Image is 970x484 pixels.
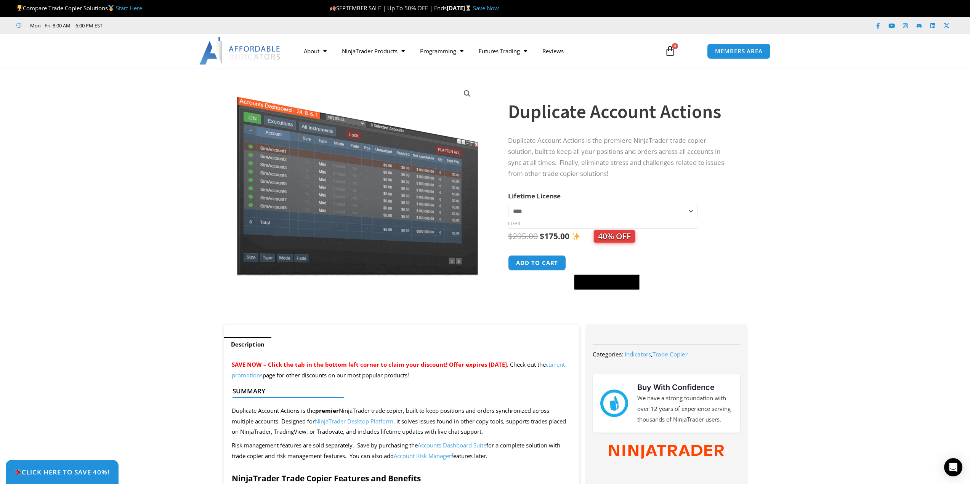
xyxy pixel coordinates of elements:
a: NinjaTrader Desktop Platform [315,417,393,425]
span: $ [540,231,544,241]
span: 0 [672,43,678,49]
span: Compare Trade Copier Solutions [16,4,142,12]
iframe: Secure express checkout frame [572,254,641,272]
a: Programming [412,42,471,60]
span: Categories: [593,350,623,358]
span: MEMBERS AREA [715,48,763,54]
div: Open Intercom Messenger [944,458,962,476]
p: Check out the page for other discounts on our most popular products! [232,359,572,381]
span: Duplicate Account Actions is the NinjaTrader trade copier, built to keep positions and orders syn... [232,407,566,436]
a: Description [224,337,271,352]
button: Buy with GPay [574,275,640,290]
p: Risk management features are sold separately. Save by purchasing the for a complete solution with... [232,440,572,462]
a: View full-screen image gallery [460,87,474,101]
a: Save Now [473,4,499,12]
strong: premier [315,407,339,414]
img: 🏆 [17,5,22,11]
iframe: PayPal Message 1 [508,295,731,301]
a: MEMBERS AREA [707,43,771,59]
label: Lifetime License [508,192,561,200]
span: Click Here to save 40%! [14,469,110,475]
a: About [296,42,334,60]
img: ✨ [572,232,580,240]
img: 🎉 [15,469,21,475]
a: Reviews [535,42,571,60]
strong: [DATE] [447,4,473,12]
a: Indicators [625,350,651,358]
a: 0 [653,40,687,62]
bdi: 175.00 [540,231,569,241]
span: SAVE NOW – Click the tab in the bottom left corner to claim your discount! Offer expires [DATE]. [232,361,508,368]
a: Accounts Dashboard Suite [418,441,486,449]
span: SEPTEMBER SALE | Up To 50% OFF | Ends [330,4,447,12]
a: Account Risk Manager [394,452,451,460]
p: Duplicate Account Actions is the premiere NinjaTrader trade copier solution, built to keep all yo... [508,135,731,179]
span: Mon - Fri: 8:00 AM – 6:00 PM EST [28,21,103,30]
button: Add to cart [508,255,566,271]
img: 🍂 [330,5,336,11]
img: mark thumbs good 43913 | Affordable Indicators – NinjaTrader [600,390,628,417]
a: NinjaTrader Products [334,42,412,60]
a: Trade Copier [653,350,688,358]
h3: Buy With Confidence [637,382,733,393]
img: 🥇 [108,5,114,11]
img: NinjaTrader Wordmark color RGB | Affordable Indicators – NinjaTrader [609,445,724,459]
span: $ [508,231,513,241]
a: 🎉Click Here to save 40%! [6,460,119,484]
iframe: Customer reviews powered by Trustpilot [113,22,228,29]
h1: Duplicate Account Actions [508,98,731,125]
p: We have a strong foundation with over 12 years of experience serving thousands of NinjaTrader users. [637,393,733,425]
bdi: 295.00 [508,231,538,241]
a: Start Here [116,4,142,12]
img: LogoAI | Affordable Indicators – NinjaTrader [199,37,281,65]
a: Futures Trading [471,42,535,60]
img: ⌛ [465,5,471,11]
h4: Summary [232,387,565,395]
span: , [625,350,688,358]
a: Clear options [508,221,520,226]
span: 40% OFF [594,230,635,243]
nav: Menu [296,42,656,60]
